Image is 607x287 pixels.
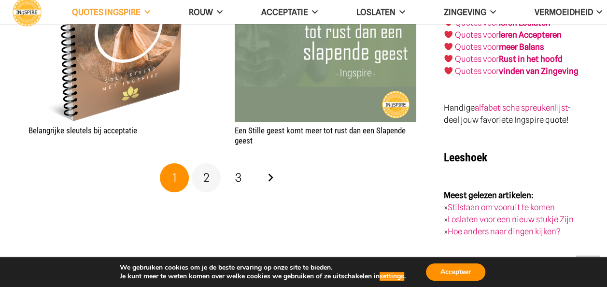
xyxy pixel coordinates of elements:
[455,54,563,64] a: Quotes voorRust in het hoofd
[308,8,318,16] span: Acceptatie Menu
[444,151,487,164] strong: Leeshoek
[28,126,137,135] a: Belangrijke sleutels bij acceptatie
[534,7,593,17] span: VERMOEIDHEID
[426,263,485,281] button: Accepteer
[120,263,406,272] p: We gebruiken cookies om je de beste ervaring op onze site te bieden.
[499,42,544,52] strong: meer Balans
[455,18,499,28] a: Quotes voor
[444,102,579,126] p: Handige - deel jouw favoriete Ingspire quote!
[72,7,141,17] span: QUOTES INGSPIRE
[448,215,574,224] a: Loslaten voor een nieuw stukje Zijn
[189,7,213,17] span: ROUW
[444,43,452,51] img: ❤
[455,42,544,52] a: Quotes voormeer Balans
[486,8,495,16] span: Zingeving Menu
[356,7,395,17] span: Loslaten
[224,163,253,192] a: Pagina 3
[499,18,551,28] a: leren Loslaten
[443,7,486,17] span: Zingeving
[380,272,404,281] button: settings
[448,202,555,212] a: Stilstaan om vooruit te komen
[444,55,452,63] img: ❤
[120,272,406,281] p: Je kunt meer te weten komen over welke cookies we gebruiken of ze uitschakelen in .
[203,171,210,185] span: 2
[444,30,452,39] img: ❤
[455,30,499,40] a: Quotes voor
[455,66,579,76] a: Quotes voorvinden van Zingeving
[160,163,189,192] span: Pagina 1
[192,163,221,192] a: Pagina 2
[444,67,452,75] img: ❤
[172,171,176,185] span: 1
[444,189,579,238] p: » » »
[475,103,567,113] a: alfabetische spreukenlijst
[499,54,563,64] strong: Rust in het hoofd
[593,8,602,16] span: VERMOEIDHEID Menu
[576,256,600,280] a: Terug naar top
[499,66,579,76] strong: vinden van Zingeving
[213,8,223,16] span: ROUW Menu
[444,190,534,200] strong: Meest gelezen artikelen:
[261,7,308,17] span: Acceptatie
[141,8,150,16] span: QUOTES INGSPIRE Menu
[235,126,406,145] a: Een Stille geest komt meer tot rust dan een Slapende geest
[235,171,241,185] span: 3
[448,227,561,236] a: Hoe anders naar dingen kijken?
[395,8,405,16] span: Loslaten Menu
[499,30,562,40] a: leren Accepteren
